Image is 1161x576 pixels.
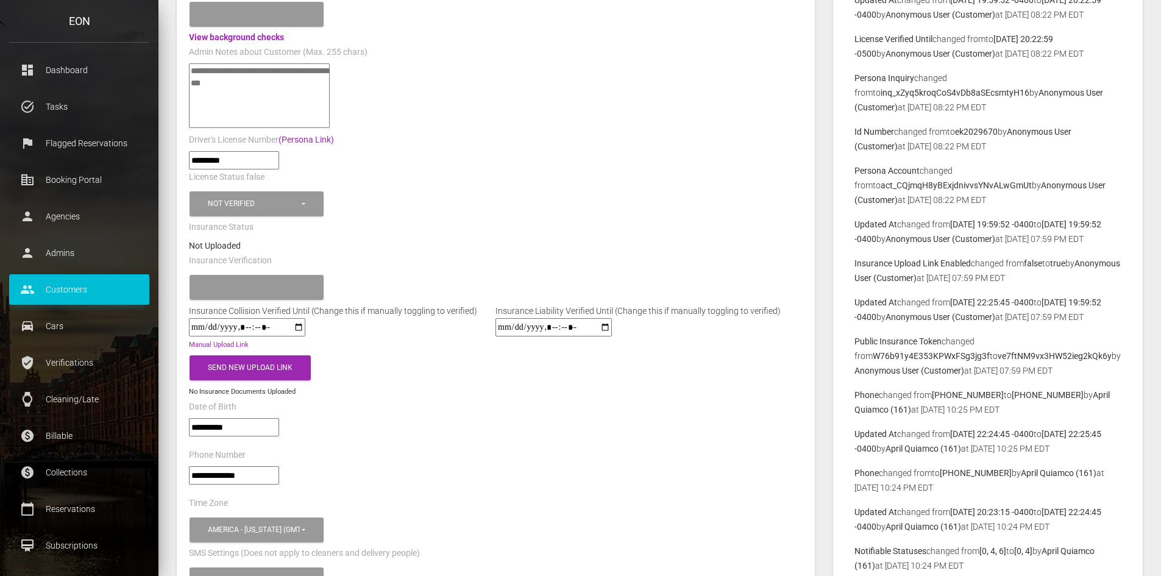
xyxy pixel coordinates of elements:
[190,517,324,542] button: America - New York (GMT -05:00)
[886,10,995,20] b: Anonymous User (Customer)
[932,390,1004,400] b: [PHONE_NUMBER]
[886,312,995,322] b: Anonymous User (Customer)
[189,547,420,560] label: SMS Settings (Does not apply to cleaners and delivery people)
[18,280,140,299] p: Customers
[998,351,1112,361] b: ve7ftNM9vx3HW52ieg2kQk6y
[955,127,998,137] b: ek2029670
[854,546,926,556] b: Notifiable Statuses
[854,427,1121,456] p: changed from to by at [DATE] 10:25 PM EDT
[9,201,149,232] a: person Agencies
[189,46,367,59] label: Admin Notes about Customer (Max. 255 chars)
[18,500,140,518] p: Reservations
[854,390,879,400] b: Phone
[189,171,265,183] label: License Status false
[279,135,334,144] a: (Persona Link)
[18,317,140,335] p: Cars
[189,32,284,42] a: View background checks
[9,494,149,524] a: calendar_today Reservations
[189,221,254,233] label: Insurance Status
[208,199,300,209] div: Not Verified
[18,536,140,555] p: Subscriptions
[180,304,486,318] div: Insurance Collision Verified Until (Change this if manually toggling to verified)
[9,165,149,195] a: corporate_fare Booking Portal
[190,275,324,300] button: Please select
[9,311,149,341] a: drive_eta Cars
[189,134,334,146] label: Driver's License Number
[18,134,140,152] p: Flagged Reservations
[854,544,1121,573] p: changed from to by at [DATE] 10:24 PM EDT
[881,180,1032,190] b: act_CQjmqH8yBExjdnivvsYNvALwGmUt
[854,73,914,83] b: Persona Inquiry
[190,355,311,380] button: Send New Upload Link
[189,497,228,510] label: Time Zone
[854,32,1121,61] p: changed from to by at [DATE] 08:22 PM EDT
[950,297,1034,307] b: [DATE] 22:25:45 -0400
[854,127,894,137] b: Id Number
[189,401,236,413] label: Date of Birth
[189,449,246,461] label: Phone Number
[9,55,149,85] a: dashboard Dashboard
[9,457,149,488] a: paid Collections
[18,427,140,445] p: Billable
[854,468,879,478] b: Phone
[854,297,897,307] b: Updated At
[854,295,1121,324] p: changed from to by at [DATE] 07:59 PM EDT
[950,429,1034,439] b: [DATE] 22:24:45 -0400
[886,522,961,532] b: April Quiamco (161)
[854,336,942,346] b: Public Insurance Token
[854,217,1121,246] p: changed from to by at [DATE] 07:59 PM EDT
[854,366,964,375] b: Anonymous User (Customer)
[886,49,995,59] b: Anonymous User (Customer)
[9,238,149,268] a: person Admins
[18,463,140,482] p: Collections
[189,388,296,396] small: No Insurance Documents Uploaded
[208,525,300,535] div: America - [US_STATE] (GMT -05:00)
[873,351,990,361] b: W76b91y4E353KPWxFSg3jg3f
[854,166,920,176] b: Persona Account
[886,444,961,453] b: April Quiamco (161)
[854,466,1121,495] p: changed from to by at [DATE] 10:24 PM EDT
[9,421,149,451] a: paid Billable
[9,347,149,378] a: verified_user Verifications
[1050,258,1065,268] b: true
[886,234,995,244] b: Anonymous User (Customer)
[208,282,300,293] div: Please select
[854,71,1121,115] p: changed from to by at [DATE] 08:22 PM EDT
[854,256,1121,285] p: changed from to by at [DATE] 07:59 PM EDT
[9,530,149,561] a: card_membership Subscriptions
[189,341,249,349] a: Manual Upload Link
[208,9,300,20] div: Please select
[486,304,790,318] div: Insurance Liability Verified Until (Change this if manually toggling to verified)
[18,354,140,372] p: Verifications
[1012,390,1084,400] b: [PHONE_NUMBER]
[950,507,1034,517] b: [DATE] 20:23:15 -0400
[9,384,149,414] a: watch Cleaning/Late
[940,468,1012,478] b: [PHONE_NUMBER]
[18,207,140,226] p: Agencies
[1014,546,1032,556] b: [0, 4]
[18,390,140,408] p: Cleaning/Late
[854,34,932,44] b: License Verified Until
[854,124,1121,154] p: changed from to by at [DATE] 08:22 PM EDT
[854,258,971,268] b: Insurance Upload Link Enabled
[979,546,1006,556] b: [0, 4, 6]
[854,429,897,439] b: Updated At
[9,274,149,305] a: people Customers
[854,334,1121,378] p: changed from to by at [DATE] 07:59 PM EDT
[18,98,140,116] p: Tasks
[1024,258,1042,268] b: false
[1021,468,1096,478] b: April Quiamco (161)
[9,91,149,122] a: task_alt Tasks
[18,171,140,189] p: Booking Portal
[881,88,1029,98] b: inq_xZyq5kroqCoS4vDb8aSEcsmtyH16
[854,507,897,517] b: Updated At
[854,388,1121,417] p: changed from to by at [DATE] 10:25 PM EDT
[18,61,140,79] p: Dashboard
[854,163,1121,207] p: changed from to by at [DATE] 08:22 PM EDT
[9,128,149,158] a: flag Flagged Reservations
[189,255,272,267] label: Insurance Verification
[854,505,1121,534] p: changed from to by at [DATE] 10:24 PM EDT
[950,219,1034,229] b: [DATE] 19:59:52 -0400
[18,244,140,262] p: Admins
[190,191,324,216] button: Not Verified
